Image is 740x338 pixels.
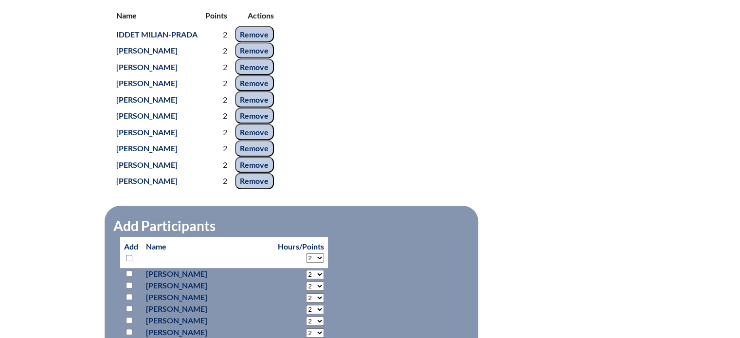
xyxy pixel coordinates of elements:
[112,109,181,122] a: [PERSON_NAME]
[278,241,324,252] p: Hours/Points
[112,60,181,73] a: [PERSON_NAME]
[201,107,231,124] td: 2
[112,158,181,171] a: [PERSON_NAME]
[235,91,274,107] input: Remove
[201,124,231,140] td: 2
[235,124,274,140] input: Remove
[201,157,231,173] td: 2
[146,303,270,315] p: [PERSON_NAME]
[235,157,274,173] input: Remove
[235,58,274,75] input: Remove
[201,91,231,107] td: 2
[201,58,231,75] td: 2
[235,42,274,59] input: Remove
[235,26,274,42] input: Remove
[112,217,217,234] legend: Add Participants
[112,125,181,139] a: [PERSON_NAME]
[201,26,231,42] td: 2
[201,75,231,91] td: 2
[235,140,274,157] input: Remove
[116,9,198,22] p: Name
[146,268,270,280] p: [PERSON_NAME]
[201,173,231,189] td: 2
[146,315,270,326] p: [PERSON_NAME]
[124,241,138,264] p: Add
[146,291,270,303] p: [PERSON_NAME]
[235,173,274,189] input: Remove
[235,107,274,124] input: Remove
[146,280,270,291] p: [PERSON_NAME]
[112,142,181,155] a: [PERSON_NAME]
[112,76,181,89] a: [PERSON_NAME]
[112,93,181,106] a: [PERSON_NAME]
[146,326,270,338] p: [PERSON_NAME]
[112,28,201,41] a: Iddet Milian-Prada
[235,75,274,91] input: Remove
[201,140,231,157] td: 2
[112,44,181,57] a: [PERSON_NAME]
[205,9,227,22] p: Points
[112,174,181,187] a: [PERSON_NAME]
[201,42,231,59] td: 2
[235,9,274,22] p: Actions
[146,241,270,252] p: Name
